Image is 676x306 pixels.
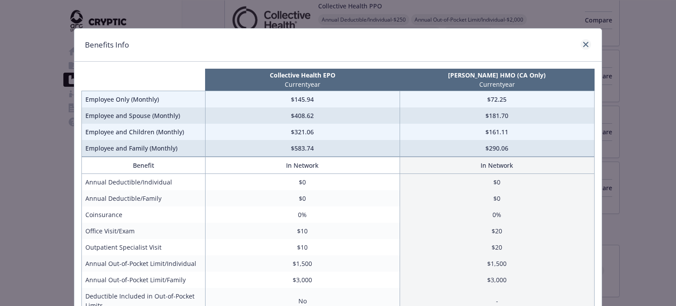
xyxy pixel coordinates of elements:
[82,69,206,91] th: intentionally left blank
[205,107,400,124] td: $408.62
[205,206,400,223] td: 0%
[400,223,594,239] td: $20
[82,223,206,239] td: Office Visit/Exam
[400,190,594,206] td: $0
[82,190,206,206] td: Annual Deductible/Family
[401,80,592,89] p: Current year
[205,91,400,108] td: $145.94
[400,107,594,124] td: $181.70
[82,272,206,288] td: Annual Out-of-Pocket Limit/Family
[205,124,400,140] td: $321.06
[580,39,591,50] a: close
[401,70,592,80] p: [PERSON_NAME] HMO (CA Only)
[82,107,206,124] td: Employee and Spouse (Monthly)
[400,124,594,140] td: $161.11
[400,174,594,191] td: $0
[207,80,398,89] p: Current year
[205,190,400,206] td: $0
[205,239,400,255] td: $10
[205,174,400,191] td: $0
[205,272,400,288] td: $3,000
[82,157,206,174] th: Benefit
[400,140,594,157] td: $290.06
[400,91,594,108] td: $72.25
[82,206,206,223] td: Coinsurance
[82,239,206,255] td: Outpatient Specialist Visit
[400,206,594,223] td: 0%
[82,91,206,108] td: Employee Only (Monthly)
[82,140,206,157] td: Employee and Family (Monthly)
[205,157,400,174] th: In Network
[400,255,594,272] td: $1,500
[82,174,206,191] td: Annual Deductible/Individual
[205,140,400,157] td: $583.74
[207,70,398,80] p: Collective Health EPO
[82,255,206,272] td: Annual Out-of-Pocket Limit/Individual
[205,223,400,239] td: $10
[400,157,594,174] th: In Network
[205,255,400,272] td: $1,500
[400,239,594,255] td: $20
[85,39,129,51] h1: Benefits Info
[400,272,594,288] td: $3,000
[82,124,206,140] td: Employee and Children (Monthly)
